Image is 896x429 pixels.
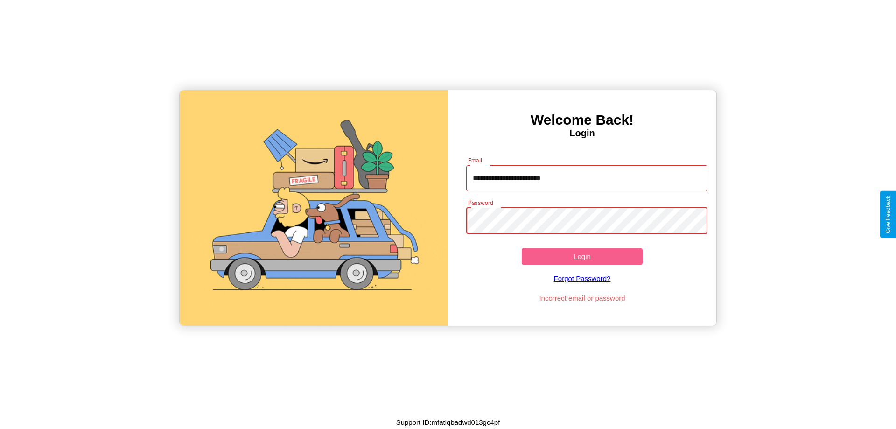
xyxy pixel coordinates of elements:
[448,128,716,139] h4: Login
[885,196,891,233] div: Give Feedback
[462,292,703,304] p: Incorrect email or password
[468,156,483,164] label: Email
[522,248,643,265] button: Login
[180,90,448,326] img: gif
[396,416,500,429] p: Support ID: mfatlqbadwd013gc4pf
[462,265,703,292] a: Forgot Password?
[448,112,716,128] h3: Welcome Back!
[468,199,493,207] label: Password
